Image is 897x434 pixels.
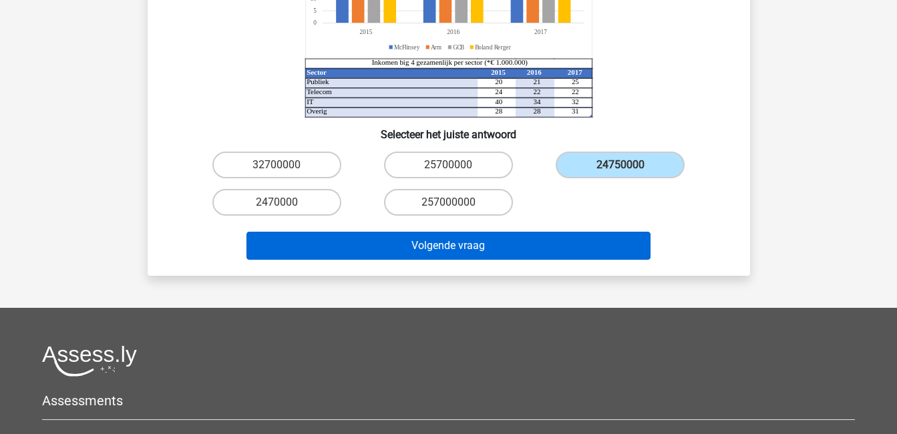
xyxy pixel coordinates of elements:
tspan: 0 [313,19,317,27]
tspan: 34 [533,97,540,105]
tspan: 20 [495,77,502,85]
tspan: 25 [571,77,578,85]
tspan: IT [307,97,314,105]
tspan: 2017 [567,68,582,76]
label: 2470000 [212,189,341,216]
tspan: Boland Rerger [475,43,512,51]
tspan: 28 [533,107,540,115]
tspan: 24 [495,87,502,95]
tspan: McFlinsey [394,43,420,51]
label: 257000000 [384,189,513,216]
h5: Assessments [42,393,855,409]
tspan: 2016 [526,68,541,76]
img: Assessly logo [42,345,137,377]
label: 32700000 [212,152,341,178]
label: 24750000 [556,152,685,178]
h6: Selecteer het juiste antwoord [169,118,729,141]
tspan: 5 [313,7,317,15]
tspan: 32 [571,97,578,105]
tspan: 22 [533,87,540,95]
tspan: 31 [571,107,578,115]
tspan: GCB [453,43,465,51]
tspan: 40 [495,97,502,105]
tspan: 201520162017 [359,28,546,36]
tspan: Publiek [307,77,329,85]
tspan: Sector [307,68,327,76]
tspan: 2015 [491,68,506,76]
label: 25700000 [384,152,513,178]
tspan: Inkomen big 4 gezamenlijk per sector (*€ 1.000.000) [371,58,528,67]
tspan: 21 [533,77,540,85]
tspan: Overig [307,107,327,115]
button: Volgende vraag [246,232,651,260]
tspan: Telecom [307,87,332,95]
tspan: 28 [495,107,502,115]
tspan: Arm [431,43,441,51]
tspan: 22 [571,87,578,95]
